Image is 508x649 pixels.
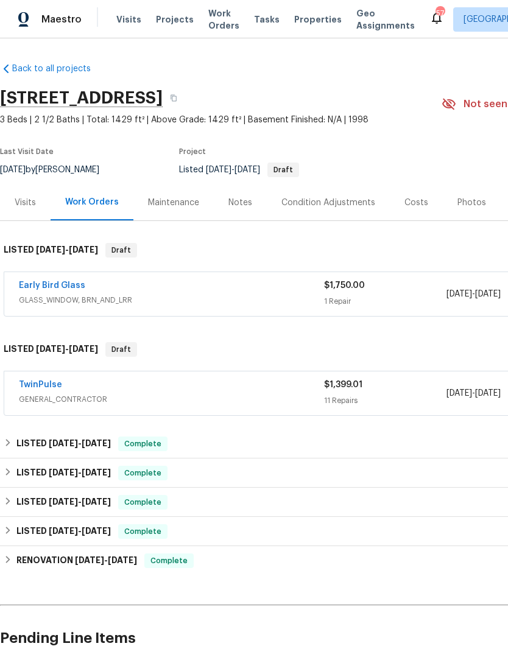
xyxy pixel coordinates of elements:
span: $1,399.01 [324,381,362,389]
div: Notes [228,197,252,209]
span: [DATE] [69,245,98,254]
span: - [49,527,111,535]
span: Draft [107,244,136,256]
span: [DATE] [49,527,78,535]
span: Complete [119,438,166,450]
h6: RENOVATION [16,553,137,568]
div: Visits [15,197,36,209]
span: - [49,468,111,477]
span: [DATE] [475,389,501,398]
span: Complete [119,525,166,538]
span: Visits [116,13,141,26]
span: [DATE] [36,345,65,353]
span: [DATE] [69,345,98,353]
h6: LISTED [16,495,111,510]
div: Work Orders [65,196,119,208]
span: [DATE] [82,497,111,506]
span: - [49,439,111,447]
h6: LISTED [16,466,111,480]
span: - [206,166,260,174]
span: - [36,345,98,353]
h6: LISTED [4,243,98,258]
span: Complete [119,467,166,479]
div: Maintenance [148,197,199,209]
span: Draft [269,166,298,174]
span: Work Orders [208,7,239,32]
span: [DATE] [82,439,111,447]
div: 57 [436,7,444,19]
span: Draft [107,343,136,356]
button: Copy Address [163,87,185,109]
div: Condition Adjustments [281,197,375,209]
span: [DATE] [206,166,231,174]
div: 11 Repairs [324,395,446,407]
span: Listed [179,166,299,174]
span: [DATE] [49,468,78,477]
span: [DATE] [446,389,472,398]
span: Complete [119,496,166,508]
span: [DATE] [108,556,137,564]
span: - [75,556,137,564]
span: [DATE] [49,497,78,506]
span: Project [179,148,206,155]
span: - [49,497,111,506]
span: [DATE] [82,527,111,535]
span: Complete [146,555,192,567]
h6: LISTED [16,437,111,451]
span: GLASS_WINDOW, BRN_AND_LRR [19,294,324,306]
span: [DATE] [475,290,501,298]
span: Geo Assignments [356,7,415,32]
span: [DATE] [446,290,472,298]
span: [DATE] [49,439,78,447]
span: - [446,288,501,300]
span: Properties [294,13,342,26]
div: Photos [457,197,486,209]
span: - [446,387,501,399]
span: [DATE] [36,245,65,254]
h6: LISTED [4,342,98,357]
span: Maestro [41,13,82,26]
h6: LISTED [16,524,111,539]
span: [DATE] [235,166,260,174]
a: Early Bird Glass [19,281,85,290]
span: GENERAL_CONTRACTOR [19,393,324,405]
span: Projects [156,13,194,26]
a: TwinPulse [19,381,62,389]
div: Costs [404,197,428,209]
span: Tasks [254,15,280,24]
span: $1,750.00 [324,281,365,290]
span: [DATE] [82,468,111,477]
span: [DATE] [75,556,104,564]
span: - [36,245,98,254]
div: 1 Repair [324,295,446,307]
